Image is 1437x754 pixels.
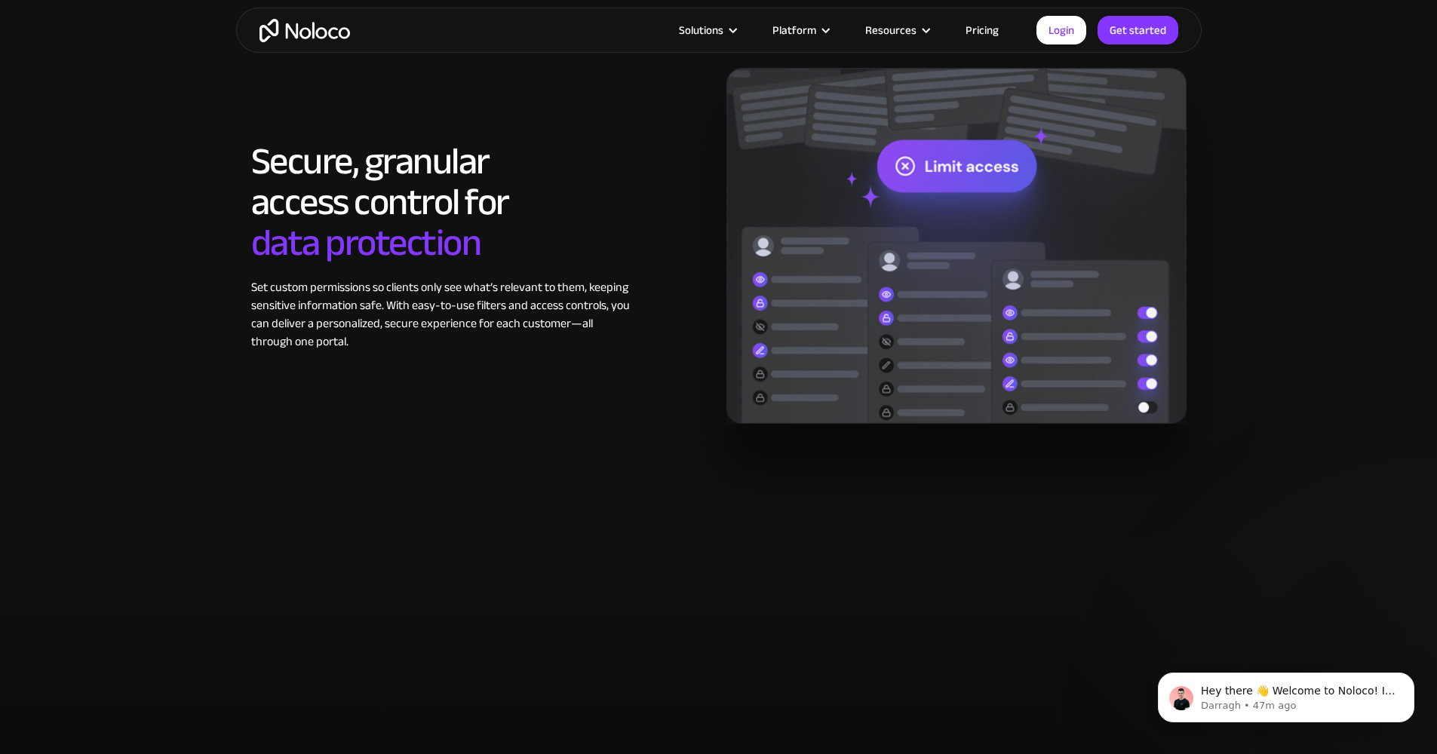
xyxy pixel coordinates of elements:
[947,20,1018,40] a: Pricing
[1098,16,1178,44] a: Get started
[679,20,723,40] div: Solutions
[251,278,632,351] div: Set custom permissions so clients only see what’s relevant to them, keeping sensitive information...
[259,19,350,42] a: home
[251,141,632,263] h2: Secure, granular access control for
[1135,641,1437,746] iframe: Intercom notifications message
[1036,16,1086,44] a: Login
[865,20,917,40] div: Resources
[660,20,754,40] div: Solutions
[251,207,481,278] span: data protection
[754,20,846,40] div: Platform
[772,20,816,40] div: Platform
[846,20,947,40] div: Resources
